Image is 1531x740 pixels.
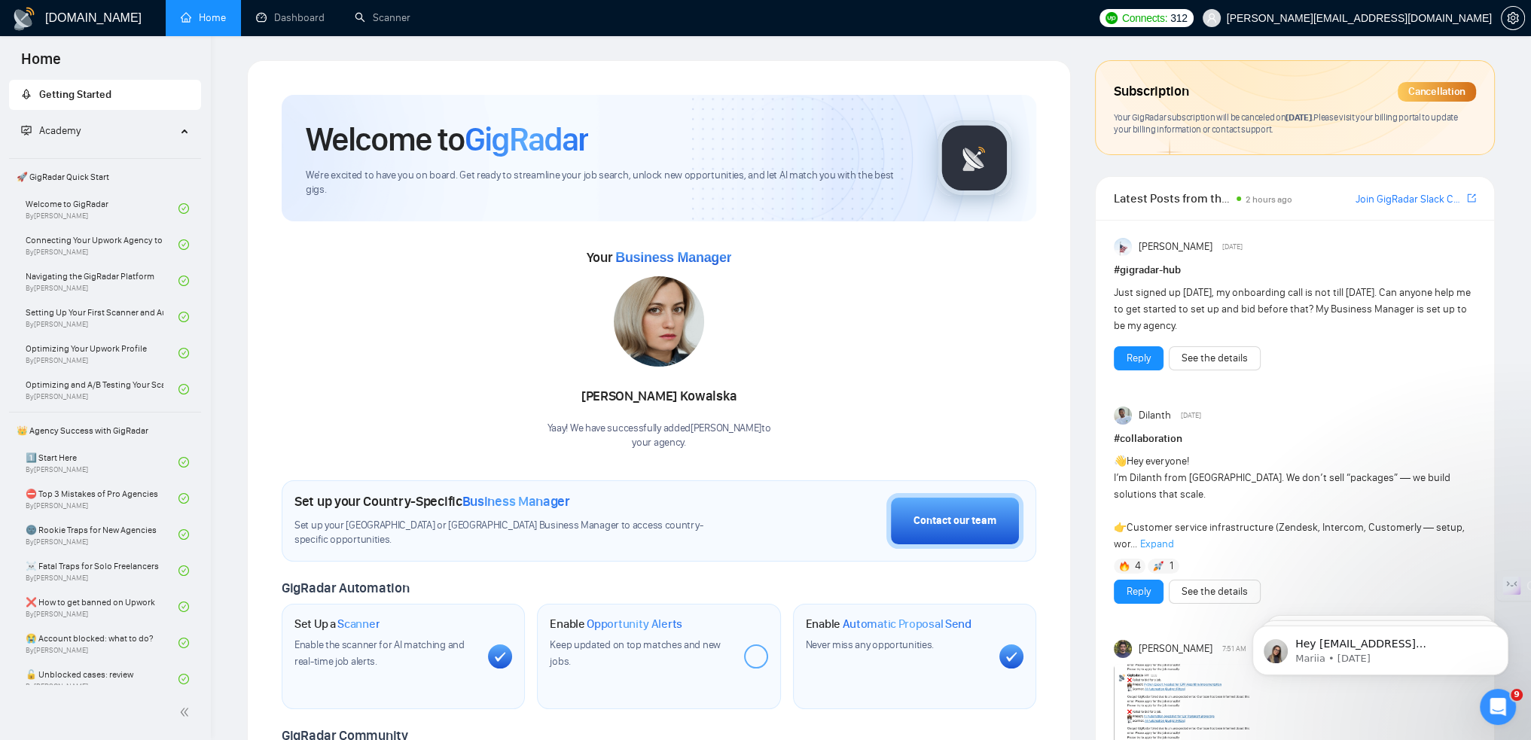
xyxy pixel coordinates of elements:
span: check-circle [178,493,189,504]
iframe: Intercom live chat [1480,689,1516,725]
span: Scanner [337,617,380,632]
span: GigRadar [465,119,588,160]
span: [DATE] [1221,240,1242,254]
span: We're excited to have you on board. Get ready to streamline your job search, unlock new opportuni... [306,169,913,197]
span: 2 hours ago [1246,194,1292,205]
a: Join GigRadar Slack Community [1356,191,1464,208]
div: [PERSON_NAME] Kowalska [547,384,771,410]
span: [DATE] . [1285,111,1313,123]
button: See the details [1169,346,1261,370]
h1: Set Up a [294,617,380,632]
div: Yaay! We have successfully added [PERSON_NAME] to [547,422,771,450]
span: Connects: [1122,10,1167,26]
span: Academy [39,124,81,137]
span: 7:51 AM [1221,642,1246,656]
span: Just signed up [DATE], my onboarding call is not till [DATE]. Can anyone help me to get started t... [1114,286,1471,332]
span: [PERSON_NAME] [1139,239,1212,255]
div: Contact our team [913,513,996,529]
span: user [1206,13,1217,23]
span: 1 [1170,559,1173,574]
h1: Set up your Country-Specific [294,493,570,510]
span: Dilanth [1139,407,1171,424]
span: check-circle [178,674,189,684]
span: Opportunity Alerts [587,617,682,632]
h1: Enable [806,617,971,632]
span: Never miss any opportunities. [806,638,934,651]
a: setting [1501,12,1525,24]
li: Getting Started [9,80,201,110]
a: Optimizing and A/B Testing Your Scanner for Better ResultsBy[PERSON_NAME] [26,373,178,406]
span: 👑 Agency Success with GigRadar [11,416,200,446]
span: 312 [1170,10,1187,26]
span: check-circle [178,348,189,358]
a: Connecting Your Upwork Agency to GigRadarBy[PERSON_NAME] [26,228,178,261]
span: 9 [1511,689,1523,701]
span: double-left [179,705,194,720]
img: 🔥 [1119,561,1130,571]
span: GigRadar Automation [282,580,409,596]
img: gigradar-logo.png [937,120,1012,196]
span: check-circle [178,384,189,394]
span: check-circle [178,529,189,540]
span: export [1467,192,1476,204]
a: 🌚 Rookie Traps for New AgenciesBy[PERSON_NAME] [26,518,178,551]
span: [PERSON_NAME] [1139,641,1212,657]
a: See the details [1182,350,1248,367]
a: dashboardDashboard [256,11,325,24]
span: check-circle [178,638,189,648]
button: setting [1501,6,1525,30]
span: Automatic Proposal Send [843,617,971,632]
span: Your [587,249,732,266]
img: Dilanth [1114,407,1132,425]
a: See the details [1182,583,1248,600]
a: ☠️ Fatal Traps for Solo FreelancersBy[PERSON_NAME] [26,554,178,587]
span: Business Manager [462,493,570,510]
a: homeHome [181,11,226,24]
span: Set up your [GEOGRAPHIC_DATA] or [GEOGRAPHIC_DATA] Business Manager to access country-specific op... [294,519,732,547]
span: Getting Started [39,88,111,101]
p: your agency . [547,436,771,450]
div: Cancellation [1398,82,1476,102]
h1: # gigradar-hub [1114,262,1476,279]
span: Latest Posts from the GigRadar Community [1114,189,1232,208]
span: check-circle [178,239,189,250]
a: searchScanner [355,11,410,24]
img: 1706119812665-multi-122.jpg [614,276,704,367]
a: 1️⃣ Start HereBy[PERSON_NAME] [26,446,178,479]
button: Reply [1114,346,1163,370]
span: setting [1502,12,1524,24]
a: Optimizing Your Upwork ProfileBy[PERSON_NAME] [26,337,178,370]
a: 😭 Account blocked: what to do?By[PERSON_NAME] [26,626,178,659]
a: Navigating the GigRadar PlatformBy[PERSON_NAME] [26,264,178,297]
a: ❌ How to get banned on UpworkBy[PERSON_NAME] [26,590,178,623]
span: Your GigRadar subscription will be canceled Please visit your billing portal to update your billi... [1114,111,1458,136]
span: check-circle [178,276,189,286]
h1: Welcome to [306,119,588,160]
img: Toby Fox-Mason [1114,640,1132,658]
a: ⛔ Top 3 Mistakes of Pro AgenciesBy[PERSON_NAME] [26,482,178,515]
h1: Enable [550,617,682,632]
span: 👉 [1114,521,1127,534]
button: See the details [1169,580,1261,604]
img: Anisuzzaman Khan [1114,238,1132,256]
a: 🔓 Unblocked cases: reviewBy[PERSON_NAME] [26,662,178,696]
span: Home [9,48,73,80]
span: Business Manager [615,250,731,265]
span: Hey everyone! I’m Dilanth from [GEOGRAPHIC_DATA]. We don’t sell “packages” — we build solutions t... [1114,455,1465,550]
span: check-circle [178,312,189,322]
a: Reply [1127,583,1151,600]
img: upwork-logo.png [1106,12,1118,24]
button: Reply [1114,580,1163,604]
img: logo [12,7,36,31]
span: Enable the scanner for AI matching and real-time job alerts. [294,638,465,668]
a: Welcome to GigRadarBy[PERSON_NAME] [26,192,178,225]
span: 🚀 GigRadar Quick Start [11,162,200,192]
span: on [1274,111,1313,123]
img: 🚀 [1153,561,1163,571]
span: 👋 [1114,455,1127,467]
span: check-circle [178,457,189,467]
span: Subscription [1114,79,1188,105]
